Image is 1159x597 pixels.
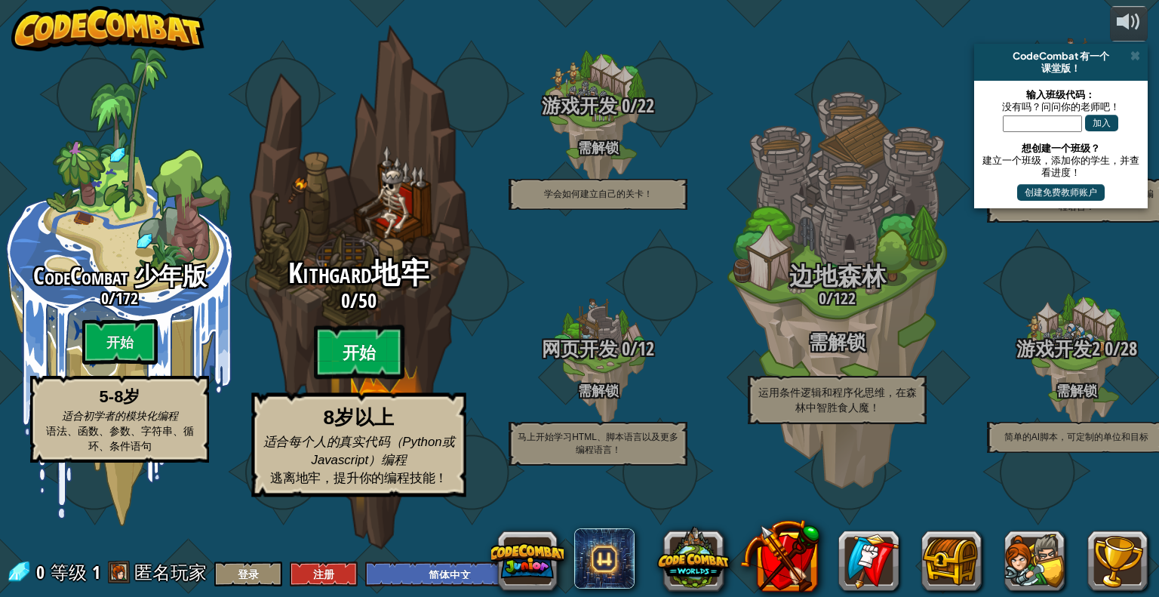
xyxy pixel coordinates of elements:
span: 122 [833,287,856,309]
btn: 开始 [82,319,158,365]
span: 游戏开发 [542,93,617,118]
span: 运用条件逻辑和程序化思维，在森林中智胜食人魔！ [758,386,917,414]
span: 28 [1121,336,1137,362]
span: 等级 [51,560,87,585]
div: 课堂版！ [980,62,1142,74]
img: CodeCombat - Learn how to code by playing a game [11,6,204,51]
span: CodeCombat 少年版 [33,260,207,292]
span: 0 [819,287,826,309]
span: 学会如何建立自己的关卡！ [544,189,653,199]
btn: 开始 [314,325,404,380]
span: 语法、函数、参数、字符串、循环、条件语句 [46,425,194,452]
strong: 5-8岁 [100,387,140,406]
span: 0 [36,560,49,584]
span: 边地森林 [789,260,886,292]
span: 12 [638,336,654,362]
span: Kithgard地牢 [288,254,429,293]
span: 马上开始学习HTML、脚本语言以及更多编程语言！ [518,432,678,455]
span: 游戏开发2 [1016,336,1100,362]
button: 注册 [290,562,358,586]
span: 适合每个人的真实代码（Python或Javascript）编程 [263,434,455,466]
span: 50 [358,287,377,314]
span: 172 [115,287,138,309]
span: 匿名玩家 [134,560,207,584]
span: 逃离地牢，提升你的编程技能！ [270,470,447,485]
span: 0 [617,336,630,362]
h4: 需解锁 [478,140,718,155]
strong: 8岁以上 [324,407,395,429]
span: 1 [92,560,100,584]
span: 网页开发 [542,336,617,362]
h3: / [215,290,502,312]
div: 输入班级代码： [982,88,1140,100]
h3: / [478,339,718,359]
span: 简单的AI脚本，可定制的单位和目标 [1004,432,1148,442]
span: 0 [1100,336,1113,362]
div: 没有吗？问问你的老师吧！ [982,100,1140,112]
span: 22 [638,93,654,118]
span: 0 [617,93,630,118]
h3: / [718,289,957,307]
h3: 需解锁 [718,332,957,352]
h4: 需解锁 [478,383,718,398]
span: 0 [341,287,350,314]
h3: / [478,96,718,116]
button: 加入 [1085,115,1118,131]
button: 登录 [214,562,282,586]
div: 想创建一个班级？ [982,142,1140,154]
span: 适合初学者的模块化编程 [62,410,178,422]
button: 创建免费教师账户 [1017,184,1105,201]
span: 0 [101,287,109,309]
button: 音量调节 [1110,6,1148,42]
div: CodeCombat 有一个 [980,50,1142,62]
div: 建立一个班级，添加你的学生，并查看进度！ [982,154,1140,178]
